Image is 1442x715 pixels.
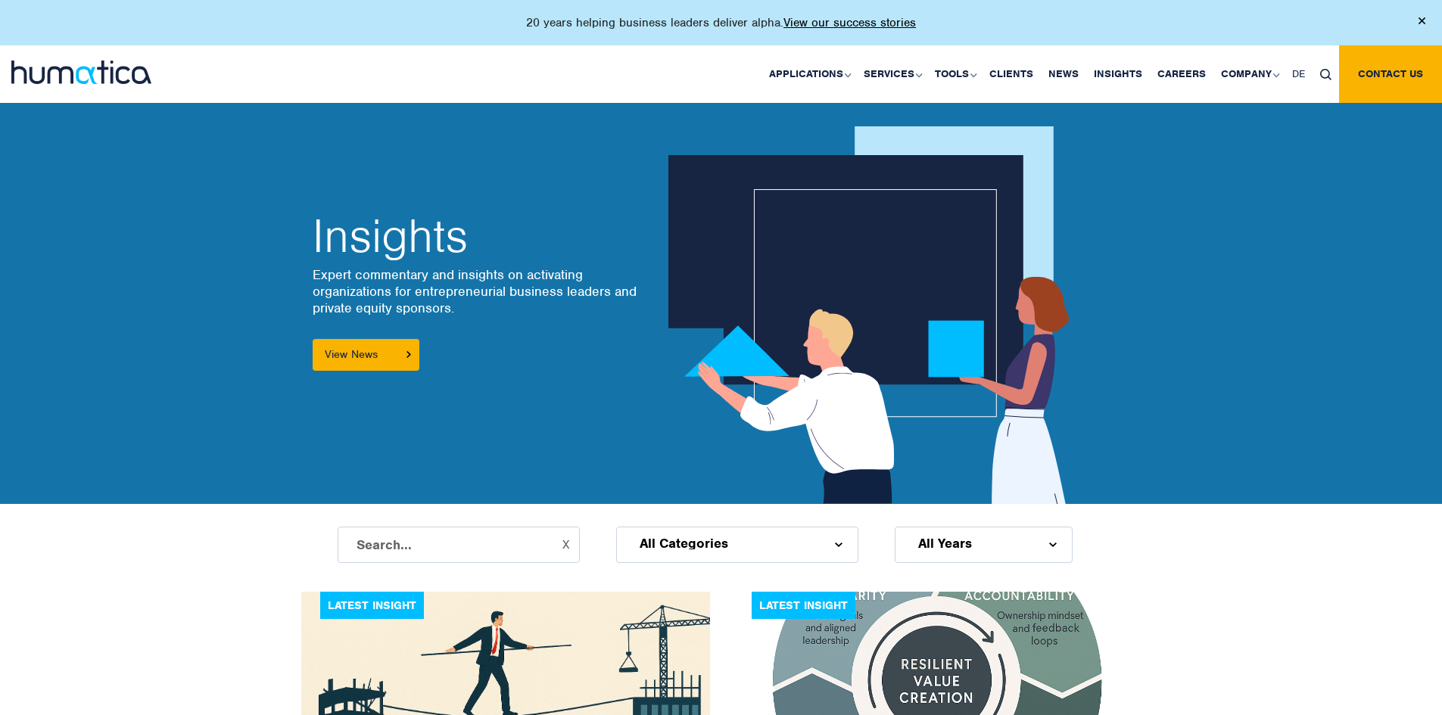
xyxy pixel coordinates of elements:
[835,542,842,547] img: d_arroww
[1285,45,1313,103] a: DE
[640,537,728,549] span: All Categories
[1041,45,1086,103] a: News
[668,126,1085,504] img: about_banner1
[320,592,424,619] div: Latest Insight
[982,45,1041,103] a: Clients
[1339,45,1442,103] a: Contact us
[752,592,855,619] div: Latest Insight
[783,15,916,30] a: View our success stories
[856,45,927,103] a: Services
[313,339,419,371] a: View News
[1150,45,1213,103] a: Careers
[927,45,982,103] a: Tools
[406,351,411,358] img: arrowicon
[1213,45,1285,103] a: Company
[1320,69,1331,80] img: search_icon
[11,61,151,84] img: logo
[1292,67,1305,80] span: DE
[562,539,569,551] button: X
[1049,542,1056,547] img: d_arroww
[338,527,580,563] input: Search...
[526,15,916,30] p: 20 years helping business leaders deliver alpha.
[761,45,856,103] a: Applications
[313,213,638,259] h2: Insights
[1086,45,1150,103] a: Insights
[918,537,972,549] span: All Years
[313,266,638,316] p: Expert commentary and insights on activating organizations for entrepreneurial business leaders a...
